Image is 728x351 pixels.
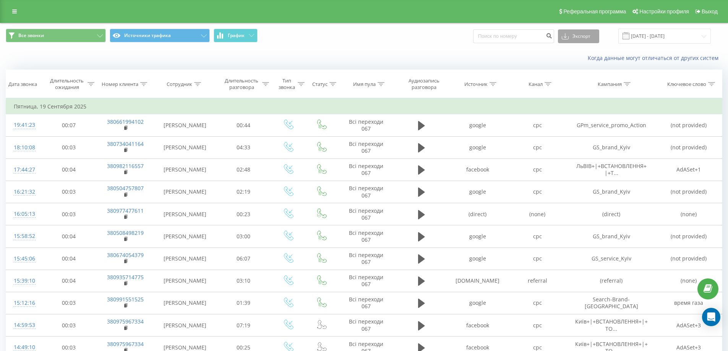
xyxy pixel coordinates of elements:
[655,225,722,247] td: (not provided)
[14,140,34,155] div: 18:10:08
[216,159,271,181] td: 02:48
[448,181,507,203] td: google
[154,181,216,203] td: [PERSON_NAME]
[448,159,507,181] td: facebook
[448,292,507,314] td: google
[107,162,144,170] a: 380982116557
[14,118,34,133] div: 19:41:23
[567,247,655,270] td: GS_service_Kyiv
[655,270,722,292] td: (none)
[655,314,722,336] td: AdASet+3
[337,136,395,159] td: Всі переходи 067
[558,29,599,43] button: Экспорт
[337,181,395,203] td: Всі переходи 067
[567,225,655,247] td: GS_brand_Kyiv
[107,140,144,147] a: 380734041164
[107,184,144,192] a: 380504757807
[567,114,655,136] td: GPm_service_promo_Action
[6,29,106,42] button: Все звонки
[353,81,376,87] div: Имя пула
[107,318,144,325] a: 380975967334
[216,136,271,159] td: 04:33
[448,114,507,136] td: google
[14,251,34,266] div: 15:45:06
[337,292,395,314] td: Всі переходи 067
[41,314,97,336] td: 00:03
[107,296,144,303] a: 380991551525
[567,136,655,159] td: GS_brand_Kyiv
[107,229,144,236] a: 380508498219
[448,203,507,225] td: (direct)
[41,159,97,181] td: 00:04
[107,118,144,125] a: 380661994102
[655,247,722,270] td: (not provided)
[567,270,655,292] td: (referral)
[567,203,655,225] td: (direct)
[655,159,722,181] td: AdASet+1
[563,8,626,15] span: Реферальная программа
[228,33,245,38] span: График
[8,81,37,87] div: Дата звонка
[167,81,192,87] div: Сотрудник
[337,203,395,225] td: Всі переходи 067
[575,318,648,332] span: Київ+|+ВСТАНОВЛЕННЯ+|+TO...
[41,136,97,159] td: 00:03
[507,159,567,181] td: cpc
[507,114,567,136] td: cpc
[216,114,271,136] td: 00:44
[14,318,34,333] div: 14:59:53
[107,251,144,259] a: 380674054379
[154,270,216,292] td: [PERSON_NAME]
[337,270,395,292] td: Всі переходи 067
[216,314,271,336] td: 07:19
[529,81,543,87] div: Канал
[655,136,722,159] td: (not provided)
[702,308,720,326] div: Open Intercom Messenger
[598,81,622,87] div: Кампания
[464,81,488,87] div: Источник
[567,292,655,314] td: Search-Brand-[GEOGRAPHIC_DATA]
[41,225,97,247] td: 00:04
[655,114,722,136] td: (not provided)
[507,270,567,292] td: referral
[216,247,271,270] td: 06:07
[448,314,507,336] td: facebook
[6,99,722,114] td: Пятница, 19 Сентября 2025
[216,203,271,225] td: 00:23
[41,114,97,136] td: 00:07
[337,247,395,270] td: Всі переходи 067
[154,314,216,336] td: [PERSON_NAME]
[567,181,655,203] td: GS_brand_Kyiv
[154,136,216,159] td: [PERSON_NAME]
[507,136,567,159] td: cpc
[667,81,706,87] div: Ключевое слово
[216,292,271,314] td: 01:39
[214,29,258,42] button: График
[639,8,689,15] span: Настройки профиля
[14,273,34,288] div: 15:39:10
[312,81,328,87] div: Статус
[216,225,271,247] td: 03:00
[448,225,507,247] td: google
[154,225,216,247] td: [PERSON_NAME]
[448,136,507,159] td: google
[107,273,144,281] a: 380935714775
[337,225,395,247] td: Всі переходи 067
[154,159,216,181] td: [PERSON_NAME]
[337,314,395,336] td: Всі переходи 067
[223,78,261,91] div: Длительность разговора
[655,203,722,225] td: (none)
[110,29,210,42] button: Источники трафика
[402,78,446,91] div: Аудиозапись разговора
[48,78,86,91] div: Длительность ожидания
[278,78,296,91] div: Тип звонка
[18,32,44,39] span: Все звонки
[107,340,144,348] a: 380975967334
[154,203,216,225] td: [PERSON_NAME]
[507,181,567,203] td: cpc
[576,162,647,176] span: ЛьВІВ+|+ВСТАНОВЛЕННЯ+|+T...
[337,114,395,136] td: Всі переходи 067
[154,247,216,270] td: [PERSON_NAME]
[216,270,271,292] td: 03:10
[14,184,34,199] div: 16:21:32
